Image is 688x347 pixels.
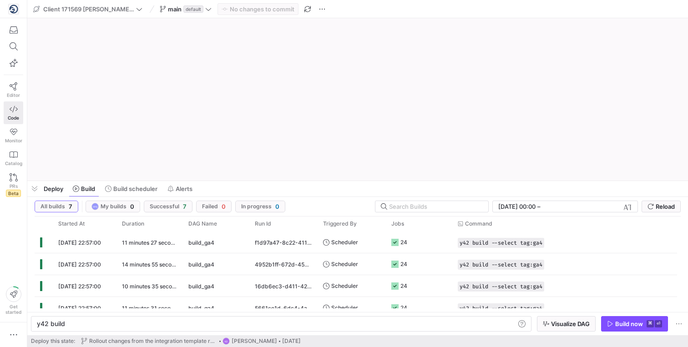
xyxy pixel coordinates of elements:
[58,305,101,312] span: [DATE] 22:57:00
[5,161,22,166] span: Catalog
[460,262,542,268] span: y42 build --select tag:ga4
[86,201,140,212] button: YPSMy builds0
[537,203,541,210] span: –
[183,5,203,13] span: default
[81,185,95,192] span: Build
[37,320,65,327] span: y42 build
[79,335,303,347] button: Rollout changes from the integration template repoKD[PERSON_NAME][DATE]
[35,201,78,212] button: All builds7
[144,201,192,212] button: Successful7
[331,297,358,318] span: Scheduler
[647,320,654,327] kbd: ⌘
[31,3,145,15] button: Client 171569 [PERSON_NAME] VVS as
[202,203,218,210] span: Failed
[196,201,232,212] button: Failed0
[391,221,404,227] span: Jobs
[656,203,675,210] span: Reload
[168,5,182,13] span: main
[4,124,23,147] a: Monitor
[400,253,407,275] div: 24
[255,221,271,227] span: Run Id
[249,297,318,318] div: 5661ce1d-6dc4-4a63-9fb0-ee2df4e1880a
[188,297,214,319] span: build_ga4
[235,201,285,212] button: In progress0
[498,203,536,210] input: Start datetime
[4,79,23,101] a: Editor
[4,147,23,170] a: Catalog
[331,231,358,253] span: Scheduler
[69,203,72,210] span: 7
[8,115,19,121] span: Code
[58,283,101,290] span: [DATE] 22:57:00
[188,221,217,227] span: DAG Name
[282,338,301,344] span: [DATE]
[101,203,126,210] span: My builds
[241,203,272,210] span: In progress
[5,138,22,143] span: Monitor
[150,203,179,210] span: Successful
[232,338,277,344] span: [PERSON_NAME]
[223,337,230,345] div: KD
[655,320,662,327] kbd: ⏎
[58,239,101,246] span: [DATE] 22:57:00
[101,181,162,196] button: Build scheduler
[176,185,192,192] span: Alerts
[249,253,318,275] div: 4952b1ff-672d-4585-9e63-7c4c825ac713
[89,338,218,344] span: Rollout changes from the integration template repo
[44,185,63,192] span: Deploy
[113,185,157,192] span: Build scheduler
[331,253,358,275] span: Scheduler
[460,240,542,246] span: y42 build --select tag:ga4
[122,283,182,290] y42-duration: 10 minutes 35 seconds
[43,5,134,13] span: Client 171569 [PERSON_NAME] VVS as
[122,221,144,227] span: Duration
[275,203,279,210] span: 0
[188,276,214,297] span: build_ga4
[188,254,214,275] span: build_ga4
[331,275,358,297] span: Scheduler
[249,275,318,297] div: 16db6ec3-d411-425d-9aae-ae824e581910
[4,101,23,124] a: Code
[122,261,181,268] y42-duration: 14 minutes 55 seconds
[122,239,180,246] y42-duration: 11 minutes 27 seconds
[465,221,492,227] span: Command
[183,203,187,210] span: 7
[4,283,23,318] button: Getstarted
[601,316,668,332] button: Build now⌘⏎
[122,305,180,312] y42-duration: 11 minutes 31 seconds
[249,231,318,253] div: f1d97a47-8c22-411e-aba0-a914791671fa
[9,5,18,14] img: https://storage.googleapis.com/y42-prod-data-exchange/images/yakPloC5i6AioCi4fIczWrDfRkcT4LKn1FCT...
[551,320,590,327] span: Visualize DAG
[188,232,214,253] span: build_ga4
[6,190,21,197] span: Beta
[537,316,596,332] button: Visualize DAG
[163,181,197,196] button: Alerts
[10,183,18,189] span: PRs
[460,305,542,312] span: y42 build --select tag:ga4
[400,297,407,318] div: 24
[323,221,357,227] span: Triggered By
[130,203,134,210] span: 0
[642,201,681,212] button: Reload
[5,304,21,315] span: Get started
[69,181,99,196] button: Build
[615,320,643,327] div: Build now
[31,338,75,344] span: Deploy this state:
[389,203,481,210] input: Search Builds
[460,283,542,290] span: y42 build --select tag:ga4
[40,203,65,210] span: All builds
[4,1,23,17] a: https://storage.googleapis.com/y42-prod-data-exchange/images/yakPloC5i6AioCi4fIczWrDfRkcT4LKn1FCT...
[400,275,407,297] div: 24
[4,170,23,201] a: PRsBeta
[400,231,407,253] div: 24
[91,203,99,210] div: YPS
[58,221,85,227] span: Started At
[157,3,214,15] button: maindefault
[58,261,101,268] span: [DATE] 22:57:00
[222,203,226,210] span: 0
[7,92,20,98] span: Editor
[542,203,602,210] input: End datetime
